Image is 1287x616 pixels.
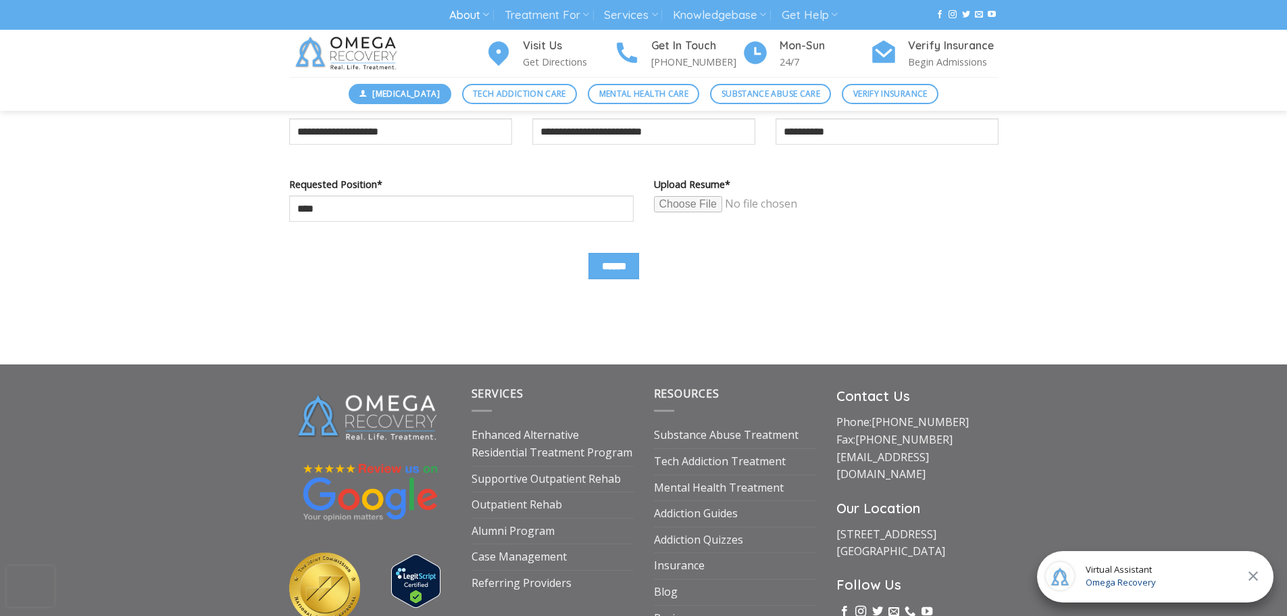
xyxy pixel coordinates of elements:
a: [STREET_ADDRESS][GEOGRAPHIC_DATA] [836,527,945,559]
a: Case Management [472,544,567,570]
a: Mental Health Care [588,84,699,104]
a: Addiction Guides [654,501,738,527]
form: Contact form [289,32,999,310]
a: Follow on Facebook [936,10,944,20]
p: Begin Admissions [908,54,999,70]
a: Insurance [654,553,705,579]
span: Substance Abuse Care [722,87,820,100]
h4: Verify Insurance [908,37,999,55]
p: [PHONE_NUMBER] [651,54,742,70]
a: Substance Abuse Treatment [654,423,799,448]
a: Mental Health Treatment [654,475,784,501]
a: Addiction Quizzes [654,527,743,553]
a: Services [604,3,657,28]
p: Get Directions [523,54,613,70]
a: Verify LegitScript Approval for www.omegarecovery.org [391,573,440,588]
label: Upload Resume* [654,176,999,192]
img: Verify Approval for www.omegarecovery.org [391,554,440,608]
a: Enhanced Alternative Residential Treatment Program [472,423,634,465]
a: Supportive Outpatient Rehab [472,467,621,492]
span: Verify Insurance [853,87,928,100]
a: Send us an email [975,10,983,20]
h4: Visit Us [523,37,613,55]
a: [PHONE_NUMBER] [872,414,969,429]
a: About [449,3,489,28]
a: Substance Abuse Care [710,84,831,104]
h3: Follow Us [836,574,999,596]
h3: Our Location [836,498,999,519]
span: Resources [654,386,720,401]
a: Treatment For [505,3,589,28]
p: Phone: Fax: [836,414,999,483]
a: [EMAIL_ADDRESS][DOMAIN_NAME] [836,450,929,482]
a: Verify Insurance Begin Admissions [870,37,999,70]
a: [PHONE_NUMBER] [855,432,953,447]
p: 24/7 [780,54,870,70]
span: [MEDICAL_DATA] [372,87,440,100]
a: Referring Providers [472,571,572,596]
a: [MEDICAL_DATA] [349,84,451,104]
span: Mental Health Care [599,87,688,100]
span: Services [472,386,524,401]
iframe: reCAPTCHA [7,566,54,607]
a: Get Help [782,3,838,28]
a: Get In Touch [PHONE_NUMBER] [613,37,742,70]
a: Verify Insurance [842,84,938,104]
a: Follow on YouTube [988,10,996,20]
h4: Get In Touch [651,37,742,55]
a: Tech Addiction Care [462,84,578,104]
a: Blog [654,579,678,605]
a: Outpatient Rehab [472,492,562,518]
a: Follow on Instagram [949,10,957,20]
img: Omega Recovery [289,30,407,77]
strong: Contact Us [836,387,910,404]
a: Visit Us Get Directions [485,37,613,70]
label: Requested Position* [289,176,634,192]
a: Follow on Twitter [962,10,970,20]
a: Knowledgebase [673,3,766,28]
a: Tech Addiction Treatment [654,449,786,475]
a: Alumni Program [472,519,555,544]
span: Tech Addiction Care [473,87,566,100]
h4: Mon-Sun [780,37,870,55]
